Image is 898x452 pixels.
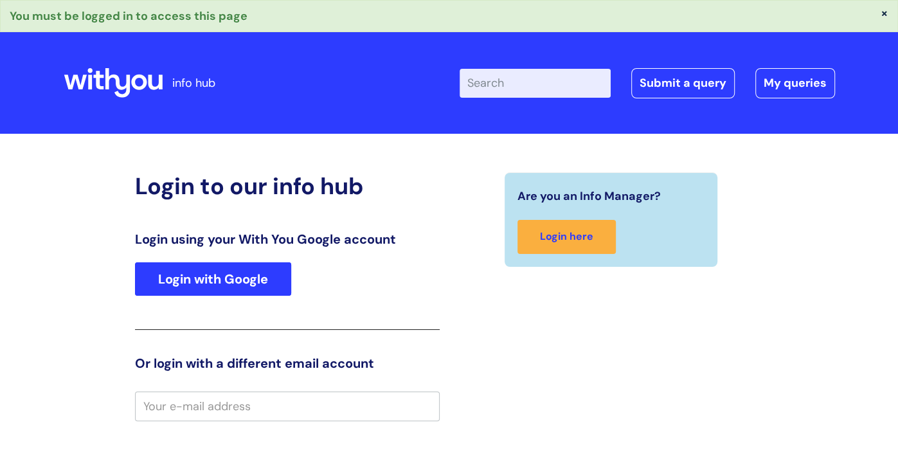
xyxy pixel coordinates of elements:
[755,68,835,98] a: My queries
[135,172,440,200] h2: Login to our info hub
[135,356,440,371] h3: Or login with a different email account
[135,262,291,296] a: Login with Google
[881,7,888,19] button: ×
[460,69,611,97] input: Search
[517,220,616,254] a: Login here
[135,392,440,421] input: Your e-mail address
[135,231,440,247] h3: Login using your With You Google account
[517,186,661,206] span: Are you an Info Manager?
[631,68,735,98] a: Submit a query
[172,73,215,93] p: info hub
